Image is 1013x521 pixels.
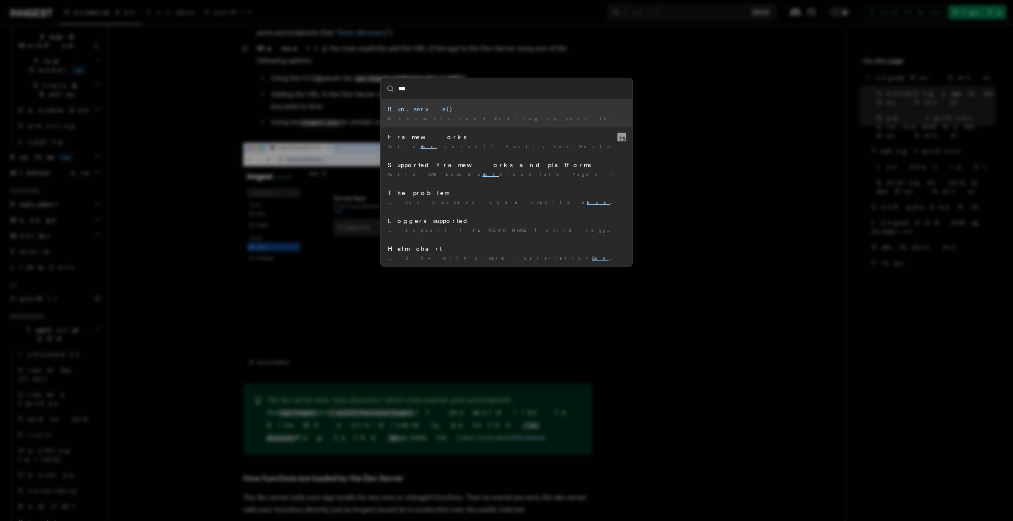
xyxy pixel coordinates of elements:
span: Setting up your Inngest app [494,116,665,121]
div: Loggers supported [388,216,625,225]
div: Astro .serve() Fastify Koa NestJS Next.js (app … [388,143,625,150]
span: / [483,116,491,121]
div: Supported frameworks and platforms [388,161,625,169]
div: Frameworks [388,133,625,141]
span: Documentation [388,116,480,121]
mark: bun [587,199,620,205]
mark: Bun [420,144,437,149]
div: … 3.0+ with simple installation dled PostgreSQL and Redis … [388,255,625,261]
div: .serve() [388,105,625,113]
div: … you backend code imports a ch of data from that … [388,199,625,206]
div: The problem [388,189,625,197]
div: Astro AWS Lambda Cloudflare Pages Cloudflare Workers DigitalOcean … [388,171,625,178]
div: Helm chart [388,244,625,253]
div: … support [PERSON_NAME] child logger support yan child logger support Roarr … [388,227,625,233]
mark: Bun [482,171,499,177]
mark: Bun [388,106,407,113]
mark: Bun [592,255,619,260]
